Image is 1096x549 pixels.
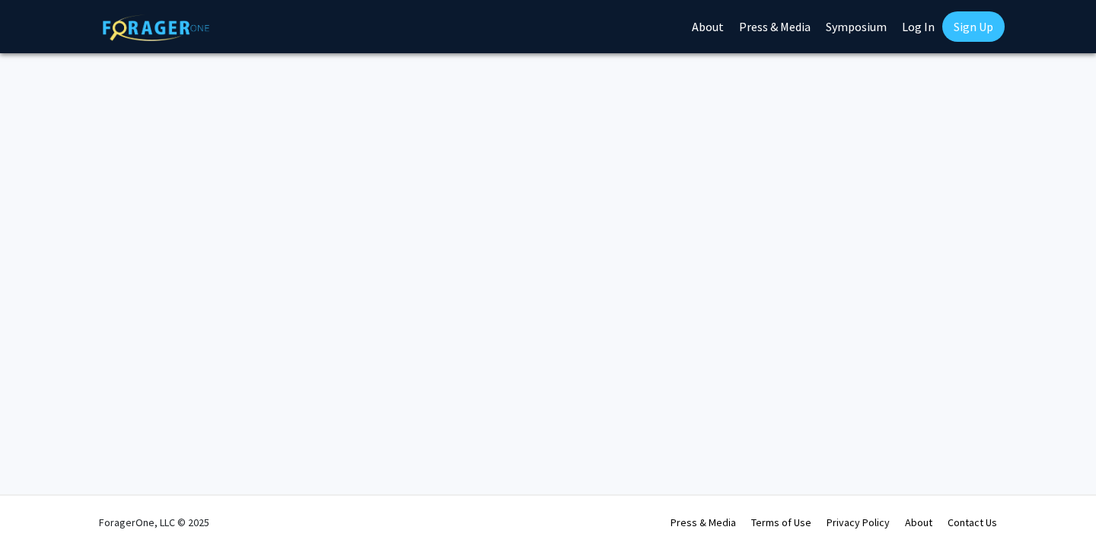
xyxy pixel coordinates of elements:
a: About [905,516,932,529]
a: Privacy Policy [827,516,890,529]
a: Sign Up [942,11,1005,42]
a: Contact Us [948,516,997,529]
a: Press & Media [671,516,736,529]
div: ForagerOne, LLC © 2025 [99,496,209,549]
img: ForagerOne Logo [103,14,209,41]
a: Terms of Use [751,516,811,529]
